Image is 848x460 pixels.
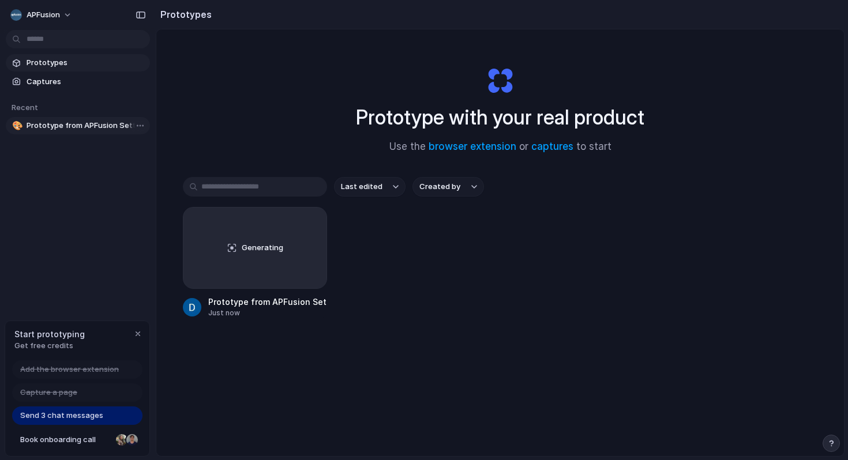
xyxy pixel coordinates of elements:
div: Just now [208,308,327,318]
button: Created by [412,177,484,197]
div: 🎨 [12,119,20,133]
h1: Prototype with your real product [356,102,644,133]
span: Add the browser extension [20,364,119,375]
span: Use the or to start [389,139,611,154]
a: GeneratingPrototype from APFusion SettingsJust now [183,207,327,318]
span: Recent [12,103,38,112]
div: Christian Iacullo [125,433,139,447]
button: 🎨 [10,120,22,131]
span: APFusion [27,9,60,21]
div: Nicole Kubica [115,433,129,447]
button: Last edited [334,177,406,197]
span: Get free credits [14,340,85,352]
span: Start prototyping [14,328,85,340]
a: Book onboarding call [12,431,142,449]
span: Book onboarding call [20,434,111,446]
span: Send 3 chat messages [20,410,103,421]
span: Capture a page [20,387,77,398]
div: Prototype from APFusion Settings [208,296,327,308]
span: Created by [419,181,460,193]
a: Prototypes [6,54,150,71]
a: Captures [6,73,150,91]
button: APFusion [6,6,78,24]
h2: Prototypes [156,7,212,21]
a: browser extension [429,141,516,152]
a: 🎨Prototype from APFusion Settings [6,117,150,134]
a: captures [531,141,573,152]
span: Generating [242,242,283,254]
span: Prototypes [27,57,145,69]
span: Last edited [341,181,382,193]
span: Prototype from APFusion Settings [27,120,145,131]
span: Captures [27,76,145,88]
